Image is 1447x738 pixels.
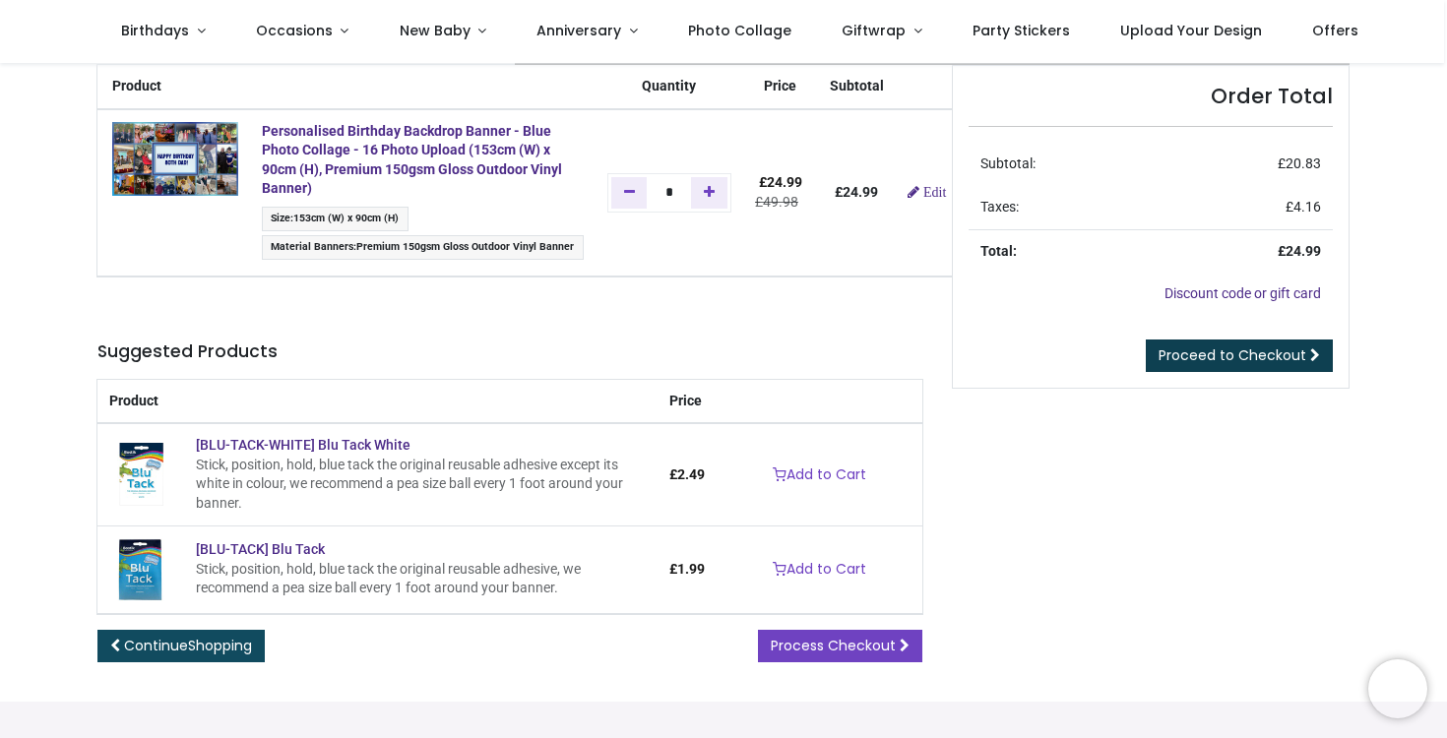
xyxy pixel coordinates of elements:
[112,122,238,196] img: yCapv0AAAAGSURBVAMAo3KuoS+cY6IAAAAASUVORK5CYII=
[611,177,648,209] a: Remove one
[908,185,946,199] a: Edit
[1164,285,1321,301] a: Discount code or gift card
[124,636,252,655] span: Continue
[980,243,1017,259] strong: Total:
[536,21,621,40] span: Anniversary
[97,339,922,364] h5: Suggested Products
[969,82,1333,110] h4: Order Total
[121,21,189,40] span: Birthdays
[293,212,399,224] span: 153cm (W) x 90cm (H)
[658,380,717,424] th: Price
[109,538,172,601] img: [BLU-TACK] Blu Tack
[196,437,410,453] a: [BLU-TACK-WHITE] Blu Tack White
[760,553,879,586] a: Add to Cart
[1146,339,1333,373] a: Proceed to Checkout
[755,194,798,210] del: £
[677,561,705,577] span: 1.99
[1159,345,1306,365] span: Proceed to Checkout
[1286,243,1321,259] span: 24.99
[400,21,471,40] span: New Baby
[262,235,584,260] span: :
[818,65,896,109] th: Subtotal
[271,240,353,253] span: Material Banners
[835,184,878,200] b: £
[271,212,290,224] span: Size
[771,636,896,655] span: Process Checkout
[1120,21,1262,40] span: Upload Your Design
[1278,243,1321,259] strong: £
[767,174,802,190] span: 24.99
[97,65,250,109] th: Product
[1278,155,1321,171] span: £
[691,177,727,209] a: Add one
[969,186,1165,229] td: Taxes:
[842,21,906,40] span: Giftwrap
[97,380,658,424] th: Product
[843,184,878,200] span: 24.99
[188,636,252,655] span: Shopping
[256,21,333,40] span: Occasions
[196,541,325,557] a: [BLU-TACK] Blu Tack
[763,194,798,210] span: 49.98
[677,466,705,482] span: 2.49
[669,561,705,577] span: £
[969,143,1165,186] td: Subtotal:
[196,560,646,598] div: Stick, position, hold, blue tack the original reusable adhesive, we recommend a pea size ball eve...
[1286,155,1321,171] span: 20.83
[262,123,562,197] a: Personalised Birthday Backdrop Banner - Blue Photo Collage - 16 Photo Upload (153cm (W) x 90cm (H...
[109,560,172,576] a: [BLU-TACK] Blu Tack
[758,630,922,663] a: Process Checkout
[1312,21,1358,40] span: Offers
[262,207,409,231] span: :
[759,174,802,190] span: £
[669,466,705,482] span: £
[973,21,1070,40] span: Party Stickers
[109,443,172,506] img: [BLU-TACK-WHITE] Blu Tack White
[1286,199,1321,215] span: £
[642,78,696,93] span: Quantity
[923,185,946,199] span: Edit
[1293,199,1321,215] span: 4.16
[97,630,265,663] a: ContinueShopping
[109,465,172,481] a: [BLU-TACK-WHITE] Blu Tack White
[356,240,574,253] span: Premium 150gsm Gloss Outdoor Vinyl Banner
[760,459,879,492] a: Add to Cart
[688,21,791,40] span: Photo Collage
[1368,659,1427,718] iframe: Brevo live chat
[196,456,646,514] div: Stick, position, hold, blue tack the original reusable adhesive except its white in colour, we re...
[743,65,818,109] th: Price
